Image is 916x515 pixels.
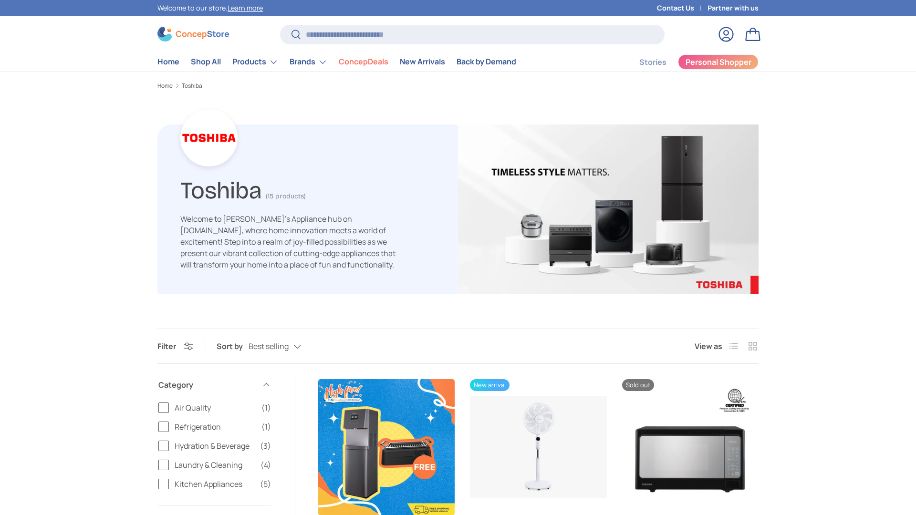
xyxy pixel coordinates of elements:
[261,421,271,433] span: (1)
[622,379,654,391] span: Sold out
[261,402,271,413] span: (1)
[260,459,271,471] span: (4)
[157,341,176,351] span: Filter
[227,52,284,72] summary: Products
[175,421,256,433] span: Refrigeration
[180,213,405,270] p: Welcome to [PERSON_NAME]'s Appliance hub on [DOMAIN_NAME], where home innovation meets a world of...
[157,52,179,71] a: Home
[616,52,759,72] nav: Secondary
[217,340,249,352] label: Sort by
[175,440,254,452] span: Hydration & Beverage
[266,192,306,200] span: (15 products)
[228,3,263,12] a: Learn more
[686,58,751,66] span: Personal Shopper
[260,478,271,490] span: (5)
[290,52,327,72] a: Brands
[249,338,320,355] button: Best selling
[260,440,271,452] span: (3)
[180,173,262,205] h1: Toshiba
[157,52,516,72] nav: Primary
[470,379,510,391] span: New arrival
[158,368,271,402] summary: Category
[157,27,229,41] img: ConcepStore
[695,340,722,352] span: View as
[182,83,202,89] a: Toshiba
[458,124,759,294] img: Toshiba
[339,52,388,71] a: ConcepDeals
[678,54,759,70] a: Personal Shopper
[157,3,263,13] p: Welcome to our store.
[708,3,759,13] a: Partner with us
[249,342,289,351] span: Best selling
[157,341,193,351] button: Filter
[175,402,256,413] span: Air Quality
[400,52,445,71] a: New Arrivals
[157,83,173,89] a: Home
[157,82,759,90] nav: Breadcrumbs
[191,52,221,71] a: Shop All
[232,52,278,72] a: Products
[158,379,256,391] span: Category
[639,53,666,72] a: Stories
[175,478,254,490] span: Kitchen Appliances
[284,52,333,72] summary: Brands
[657,3,708,13] a: Contact Us
[457,52,516,71] a: Back by Demand
[175,459,255,471] span: Laundry & Cleaning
